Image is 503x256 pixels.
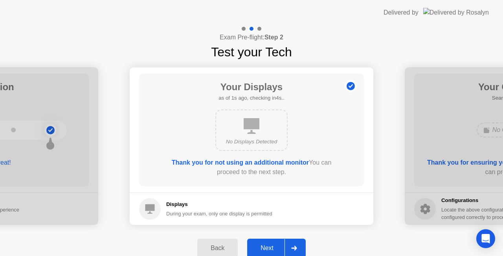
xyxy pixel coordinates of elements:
div: You can proceed to the next step. [162,158,341,177]
div: Back [200,245,235,252]
div: No Displays Detected [222,138,281,146]
div: During your exam, only one display is permitted [166,210,272,217]
img: Delivered by Rosalyn [423,8,489,17]
h1: Test your Tech [211,43,292,61]
div: Open Intercom Messenger [476,229,495,248]
h4: Exam Pre-flight: [220,33,283,42]
div: Delivered by [384,8,419,17]
div: Next [250,245,285,252]
b: Thank you for not using an additional monitor [172,159,309,166]
h5: as of 1s ago, checking in4s.. [218,94,284,102]
h1: Your Displays [218,80,284,94]
h5: Displays [166,200,272,208]
b: Step 2 [264,34,283,41]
